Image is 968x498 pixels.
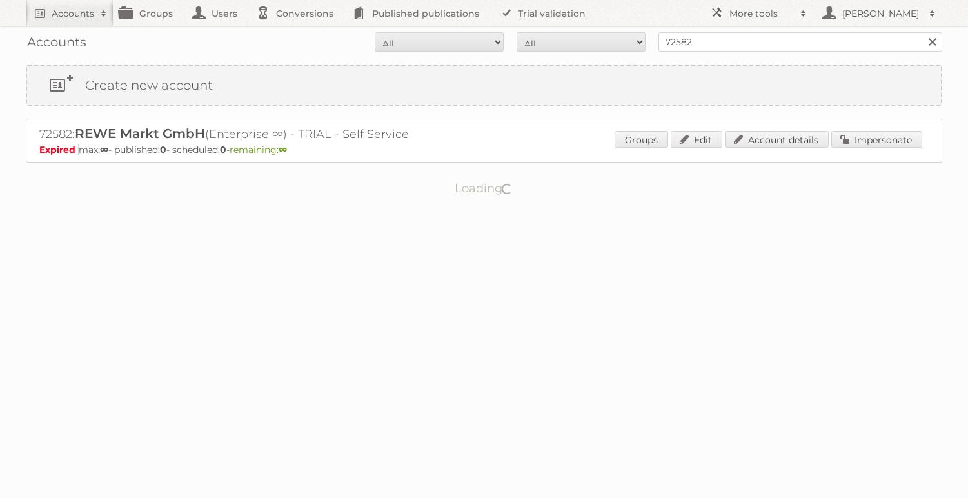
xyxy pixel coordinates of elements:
[220,144,226,155] strong: 0
[615,131,668,148] a: Groups
[27,66,941,105] a: Create new account
[160,144,166,155] strong: 0
[39,126,491,143] h2: 72582: (Enterprise ∞) - TRIAL - Self Service
[831,131,922,148] a: Impersonate
[414,175,554,201] p: Loading
[839,7,923,20] h2: [PERSON_NAME]
[39,144,929,155] p: max: - published: - scheduled: -
[75,126,205,141] span: REWE Markt GmbH
[52,7,94,20] h2: Accounts
[729,7,794,20] h2: More tools
[39,144,79,155] span: Expired
[671,131,722,148] a: Edit
[725,131,829,148] a: Account details
[230,144,287,155] span: remaining:
[100,144,108,155] strong: ∞
[279,144,287,155] strong: ∞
